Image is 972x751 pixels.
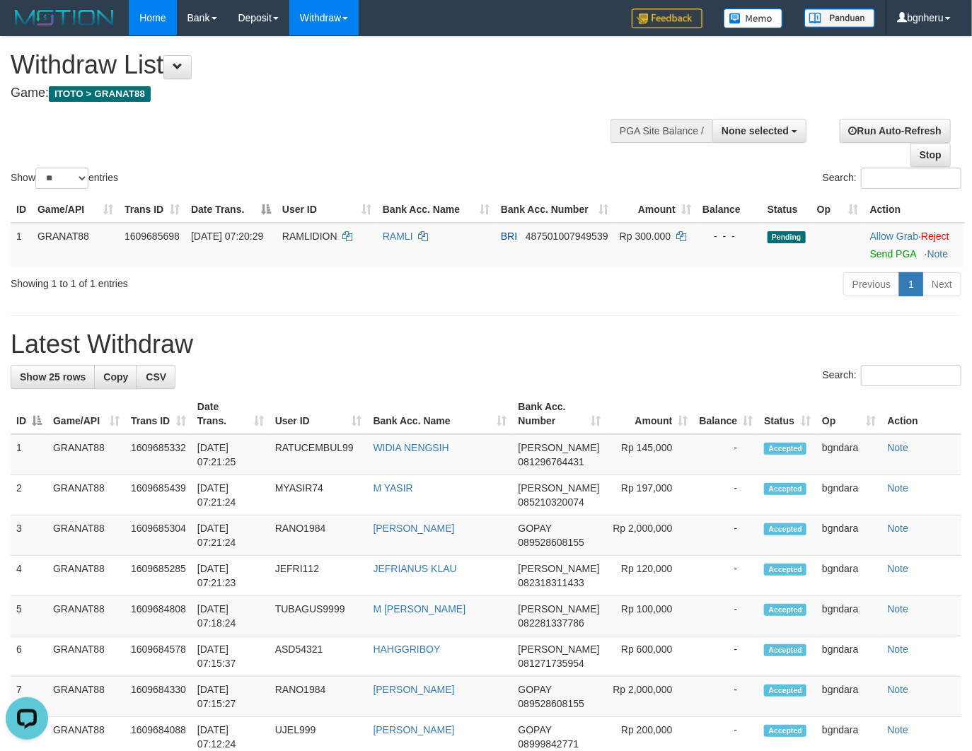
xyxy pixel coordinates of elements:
th: Balance: activate to sort column ascending [694,394,759,434]
div: - - - [702,229,756,243]
span: Copy 081271735954 to clipboard [519,658,584,669]
td: Rp 120,000 [607,556,694,596]
a: Copy [94,365,137,389]
td: [DATE] 07:21:23 [192,556,270,596]
th: Game/API: activate to sort column ascending [32,197,119,223]
span: · [870,231,921,242]
td: - [694,636,759,677]
td: 3 [11,516,47,556]
td: GRANAT88 [47,516,125,556]
td: bgndara [816,677,881,717]
td: bgndara [816,434,881,475]
a: HAHGGRIBOY [374,644,441,655]
th: User ID: activate to sort column ascending [270,394,368,434]
td: GRANAT88 [47,677,125,717]
td: JEFRI112 [270,556,368,596]
td: 6 [11,636,47,677]
a: Note [888,482,909,494]
th: Amount: activate to sort column ascending [614,197,697,223]
td: GRANAT88 [47,556,125,596]
td: 5 [11,596,47,636]
a: M [PERSON_NAME] [374,603,466,615]
span: Copy 081296764431 to clipboard [519,456,584,467]
a: RAMLI [383,231,413,242]
span: Copy 085210320074 to clipboard [519,496,584,508]
span: CSV [146,371,166,383]
td: GRANAT88 [32,223,119,267]
td: 7 [11,677,47,717]
td: [DATE] 07:21:24 [192,475,270,516]
select: Showentries [35,168,88,189]
td: 1 [11,434,47,475]
td: bgndara [816,516,881,556]
span: Accepted [764,604,806,616]
h4: Game: [11,86,634,100]
th: Op: activate to sort column ascending [811,197,864,223]
td: 4 [11,556,47,596]
span: Copy 487501007949539 to clipboard [526,231,608,242]
td: RANO1984 [270,516,368,556]
span: BRI [501,231,517,242]
td: [DATE] 07:18:24 [192,596,270,636]
th: Bank Acc. Name: activate to sort column ascending [377,197,495,223]
span: Accepted [764,443,806,455]
td: [DATE] 07:21:25 [192,434,270,475]
th: Bank Acc. Name: activate to sort column ascending [368,394,513,434]
a: M YASIR [374,482,413,494]
td: [DATE] 07:21:24 [192,516,270,556]
img: MOTION_logo.png [11,7,118,28]
th: Amount: activate to sort column ascending [607,394,694,434]
span: Copy 082281337786 to clipboard [519,617,584,629]
td: GRANAT88 [47,596,125,636]
th: User ID: activate to sort column ascending [277,197,377,223]
span: Copy 082318311433 to clipboard [519,577,584,588]
span: GOPAY [519,724,552,735]
th: Bank Acc. Number: activate to sort column ascending [495,197,614,223]
td: MYASIR74 [270,475,368,516]
td: GRANAT88 [47,475,125,516]
a: Send PGA [870,248,916,260]
input: Search: [861,168,961,189]
a: [PERSON_NAME] [374,684,455,695]
a: Note [888,724,909,735]
th: Balance [697,197,762,223]
td: Rp 2,000,000 [607,516,694,556]
th: ID: activate to sort column descending [11,394,47,434]
button: Open LiveChat chat widget [6,6,48,48]
span: Accepted [764,644,806,656]
td: - [694,434,759,475]
td: - [694,556,759,596]
a: JEFRIANUS KLAU [374,563,457,574]
td: 1609684330 [125,677,192,717]
th: Date Trans.: activate to sort column ascending [192,394,270,434]
td: TUBAGUS9999 [270,596,368,636]
td: RANO1984 [270,677,368,717]
td: - [694,475,759,516]
a: [PERSON_NAME] [374,523,455,534]
span: Accepted [764,483,806,495]
a: Note [927,248,949,260]
td: GRANAT88 [47,434,125,475]
td: Rp 197,000 [607,475,694,516]
th: Status: activate to sort column ascending [758,394,816,434]
td: Rp 600,000 [607,636,694,677]
a: Show 25 rows [11,365,95,389]
td: - [694,677,759,717]
a: [PERSON_NAME] [374,724,455,735]
td: bgndara [816,636,881,677]
td: - [694,596,759,636]
a: CSV [137,365,175,389]
th: Date Trans.: activate to sort column descending [185,197,277,223]
div: Showing 1 to 1 of 1 entries [11,271,395,291]
span: [PERSON_NAME] [519,603,600,615]
div: PGA Site Balance / [611,119,712,143]
span: GOPAY [519,684,552,695]
a: WIDIA NENGSIH [374,442,449,453]
a: Note [888,523,909,534]
span: Accepted [764,523,806,535]
td: 1609684808 [125,596,192,636]
th: Trans ID: activate to sort column ascending [119,197,185,223]
td: 1609685332 [125,434,192,475]
td: 1609685285 [125,556,192,596]
a: 1 [899,272,923,296]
